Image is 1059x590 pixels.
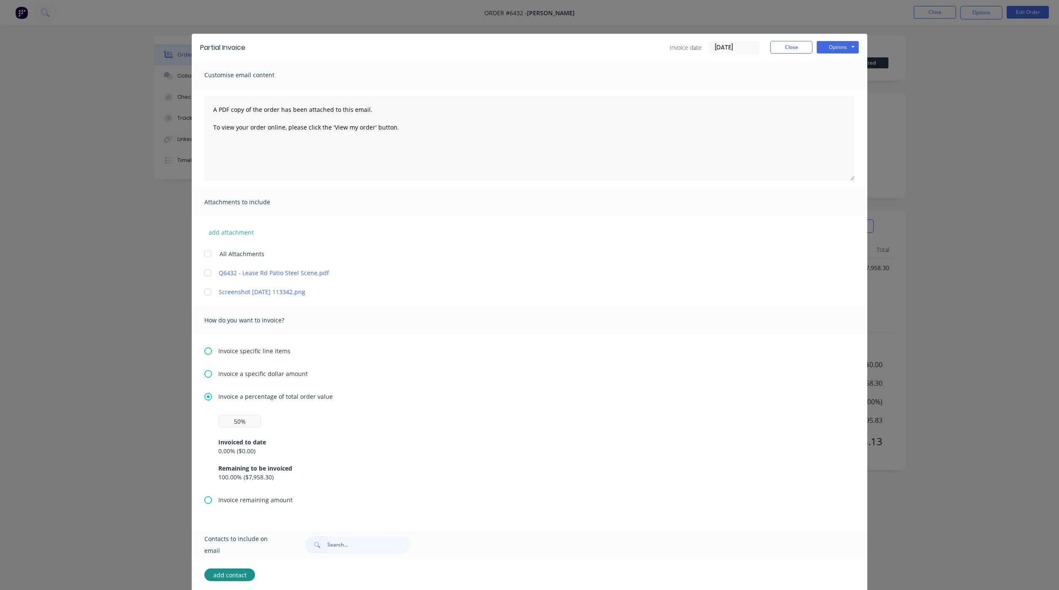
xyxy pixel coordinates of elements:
[204,226,258,238] button: add attachment
[218,346,291,355] span: Invoice specific line items
[204,96,855,181] textarea: A PDF copy of the order has been attached to this email. To view your order online, please click ...
[327,536,411,553] input: Search...
[204,568,255,581] button: add contact
[219,287,815,296] a: Screenshot [DATE] 113342.png
[218,369,308,378] span: Invoice a specific dollar amount
[204,196,297,208] span: Attachments to include
[200,43,245,53] div: Partial Invoice
[218,495,293,504] span: Invoice remaining amount
[218,392,333,401] span: Invoice a percentage of total order value
[204,69,297,81] span: Customise email content
[817,41,859,54] button: Options
[219,268,815,277] a: Q6432 - Lease Rd Patio Steel Scene.pdf
[204,314,297,326] span: How do you want to invoice?
[218,415,261,428] input: 0%
[218,447,841,455] div: 0.00 % ( $0.00 )
[218,473,841,482] div: 100.00 % ( $7,958.30 )
[204,533,284,557] span: Contacts to include on email
[770,41,812,54] button: Close
[670,43,702,52] span: Invoice date
[220,249,264,258] span: All Attachments
[218,438,841,447] div: Invoiced to date
[218,464,841,473] div: Remaining to be invoiced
